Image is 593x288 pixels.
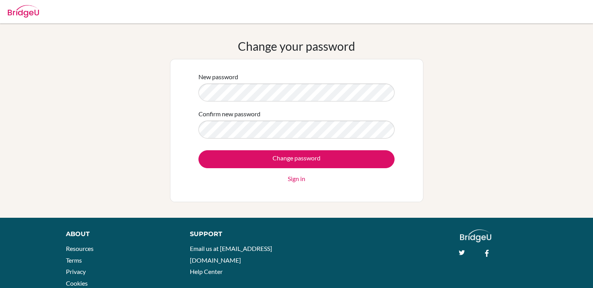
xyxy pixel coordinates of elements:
[8,5,39,18] img: Bridge-U
[66,229,172,239] div: About
[190,268,223,275] a: Help Center
[66,256,82,264] a: Terms
[198,109,260,119] label: Confirm new password
[66,279,88,287] a: Cookies
[460,229,492,242] img: logo_white@2x-f4f0deed5e89b7ecb1c2cc34c3e3d731f90f0f143d5ea2071677605dd97b5244.png
[66,268,86,275] a: Privacy
[238,39,355,53] h1: Change your password
[198,150,395,168] input: Change password
[288,174,305,183] a: Sign in
[190,229,288,239] div: Support
[66,245,94,252] a: Resources
[198,72,238,82] label: New password
[190,245,272,264] a: Email us at [EMAIL_ADDRESS][DOMAIN_NAME]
